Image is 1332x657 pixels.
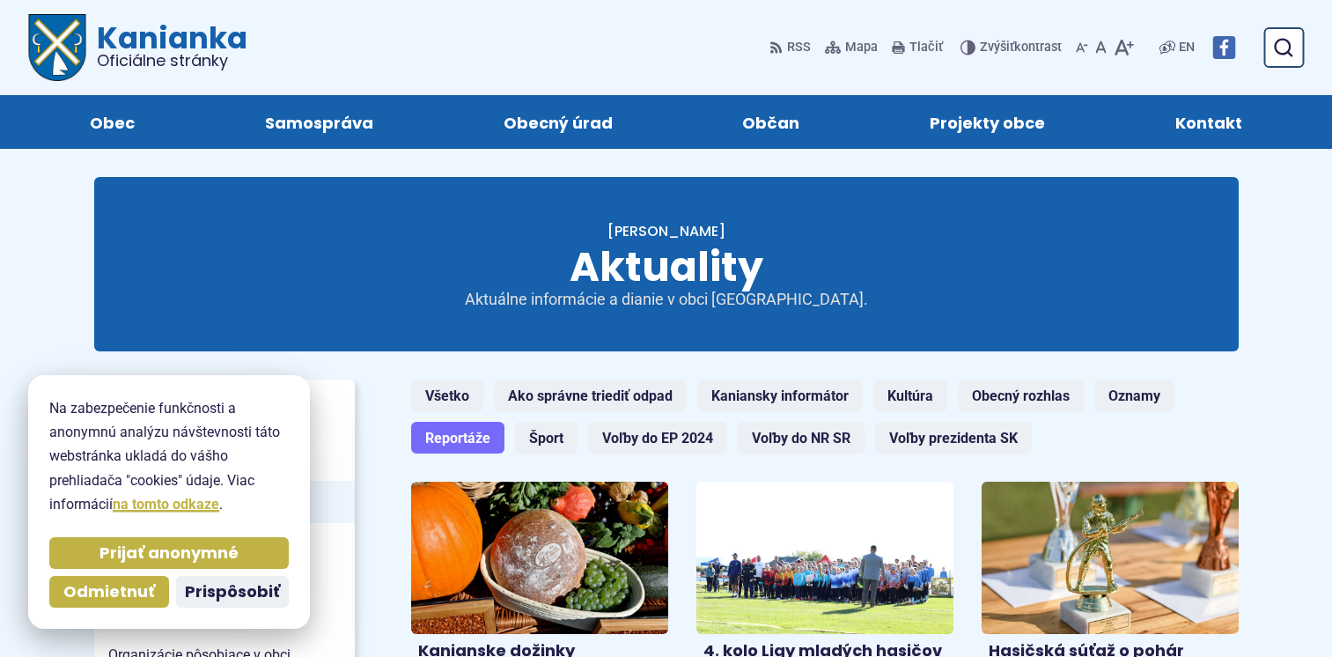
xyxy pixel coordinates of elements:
a: na tomto odkaze [113,496,219,513]
span: Občan [742,95,799,149]
a: Občan [695,95,848,149]
a: Všetko [411,380,483,411]
a: Kaniansky informátor [697,380,863,411]
a: Logo Kanianka, prejsť na domovskú stránku. [28,14,247,81]
a: Obecný úrad [456,95,660,149]
a: EN [1175,37,1198,58]
a: Kontakt [1128,95,1290,149]
p: Na zabezpečenie funkčnosti a anonymnú analýzu návštevnosti táto webstránka ukladá do vášho prehli... [49,396,289,516]
span: Obecný úrad [504,95,613,149]
a: Kultúra [873,380,947,411]
p: Aktuálne informácie a dianie v obci [GEOGRAPHIC_DATA]. [455,290,878,310]
button: Tlačiť [888,29,946,66]
span: Prispôsobiť [185,582,280,602]
a: Reportáže [411,422,504,454]
a: RSS [769,29,814,66]
button: Zvýšiťkontrast [960,29,1065,66]
a: Samospráva [217,95,421,149]
img: Prejsť na Facebook stránku [1212,36,1235,59]
a: Ako správne triediť odpad [494,380,687,411]
a: [PERSON_NAME] [607,221,725,241]
a: Voľby prezidenta SK [875,422,1032,454]
span: Zvýšiť [980,40,1014,55]
span: Obec [90,95,135,149]
a: Obec [42,95,182,149]
span: kontrast [980,41,1062,55]
a: Šport [515,422,578,454]
button: Zväčšiť veľkosť písma [1110,29,1137,66]
span: Prijať anonymné [99,543,239,564]
span: Projekty obce [930,95,1045,149]
span: EN [1179,37,1195,58]
span: Odmietnuť [63,582,155,602]
span: Kanianka [86,23,247,69]
span: RSS [787,37,811,58]
img: Prejsť na domovskú stránku [28,14,86,81]
button: Nastaviť pôvodnú veľkosť písma [1092,29,1110,66]
button: Prijať anonymné [49,537,289,569]
button: Prispôsobiť [176,576,289,608]
a: Mapa [821,29,881,66]
a: Projekty obce [882,95,1093,149]
span: Mapa [845,37,878,58]
button: Zmenšiť veľkosť písma [1072,29,1092,66]
a: Voľby do NR SR [738,422,865,454]
button: Odmietnuť [49,576,169,608]
span: Oficiálne stránky [97,53,247,69]
span: Tlačiť [909,41,943,55]
span: Samospráva [265,95,373,149]
a: Obecný rozhlas [958,380,1084,411]
a: Voľby do EP 2024 [588,422,727,454]
a: Oznamy [1094,380,1174,411]
span: Aktuality [570,239,763,295]
span: Kontakt [1175,95,1242,149]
